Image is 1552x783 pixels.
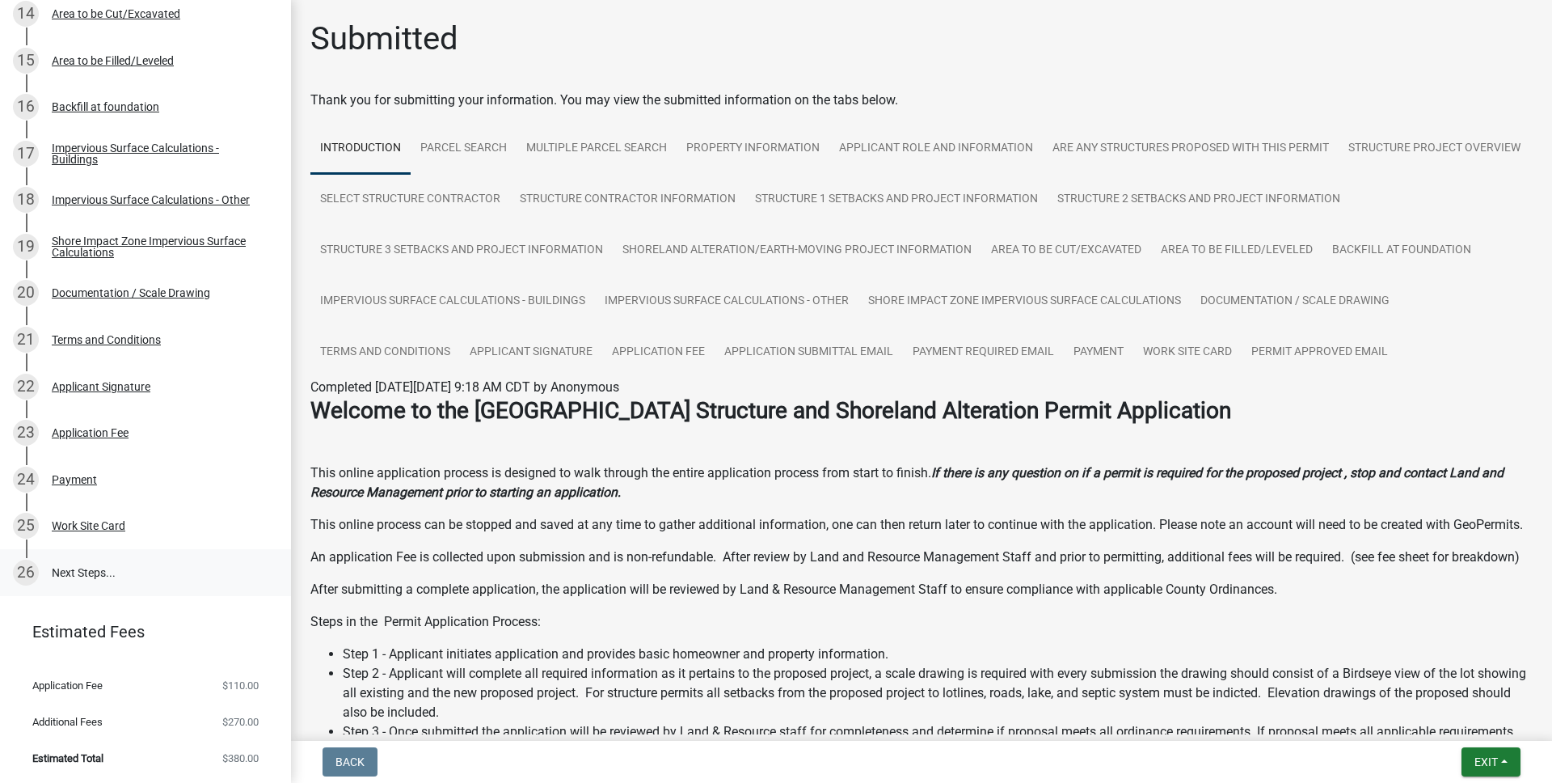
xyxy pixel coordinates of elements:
div: 24 [13,467,39,493]
span: Additional Fees [32,717,103,727]
a: Impervious Surface Calculations - Other [595,276,858,328]
a: Payment Required Email [903,327,1064,379]
p: This online process can be stopped and saved at any time to gather additional information, one ca... [310,515,1533,535]
a: Terms and Conditions [310,327,460,379]
a: Structure 1 Setbacks and project information [745,174,1048,226]
div: Backfill at foundation [52,101,159,112]
div: 16 [13,94,39,120]
p: An application Fee is collected upon submission and is non-refundable. After review by Land and R... [310,548,1533,567]
a: Documentation / Scale Drawing [1191,276,1399,328]
a: Structure Project Overview [1339,123,1530,175]
a: Estimated Fees [13,616,265,648]
div: Payment [52,474,97,485]
a: Structure Contractor Information [510,174,745,226]
div: Area to be Filled/Leveled [52,55,174,66]
a: Multiple Parcel Search [517,123,677,175]
span: Back [335,755,365,768]
strong: If there is any question on if a permit is required for the proposed project , stop and contact L... [310,465,1503,500]
p: Steps in the Permit Application Process: [310,612,1533,632]
div: 25 [13,513,39,539]
li: Step 2 - Applicant will complete all required information as it pertains to the proposed project,... [343,664,1533,722]
a: Work Site Card [1133,327,1242,379]
a: Backfill at foundation [1322,225,1481,277]
div: 15 [13,48,39,74]
a: Payment [1064,327,1133,379]
a: Permit Approved Email [1242,327,1398,379]
a: Application Fee [602,327,715,379]
a: Shoreland Alteration/Earth-Moving Project Information [613,225,981,277]
a: Structure 2 Setbacks and project information [1048,174,1350,226]
a: Area to be Cut/Excavated [981,225,1151,277]
div: Impervious Surface Calculations - Other [52,194,250,205]
span: Estimated Total [32,753,103,764]
div: 21 [13,327,39,353]
div: 20 [13,280,39,306]
div: Application Fee [52,427,129,438]
a: Applicant Role and Information [829,123,1043,175]
span: Completed [DATE][DATE] 9:18 AM CDT by Anonymous [310,379,619,395]
div: Documentation / Scale Drawing [52,287,210,298]
a: Application Submittal Email [715,327,903,379]
span: $110.00 [222,680,259,691]
p: After submitting a complete application, the application will be reviewed by Land & Resource Mana... [310,580,1533,599]
div: Terms and Conditions [52,334,161,345]
p: This online application process is designed to walk through the entire application process from s... [310,463,1533,502]
a: Select Structure Contractor [310,174,510,226]
button: Exit [1461,747,1520,777]
a: Structure 3 Setbacks and project information [310,225,613,277]
div: Thank you for submitting your information. You may view the submitted information on the tabs below. [310,91,1533,110]
div: Applicant Signature [52,381,150,392]
span: $380.00 [222,753,259,764]
button: Back [323,747,377,777]
li: Step 3 - Once submitted the application will be reviewed by Land & Resource staff for completenes... [343,722,1533,761]
div: Impervious Surface Calculations - Buildings [52,142,265,165]
li: Step 1 - Applicant initiates application and provides basic homeowner and property information. [343,645,1533,664]
h1: Submitted [310,19,458,58]
span: Application Fee [32,680,103,691]
div: 17 [13,141,39,167]
a: Are any Structures Proposed with this Permit [1043,123,1339,175]
strong: Welcome to the [GEOGRAPHIC_DATA] Structure and Shoreland Alteration Permit Application [310,397,1231,424]
div: Shore Impact Zone Impervious Surface Calculations [52,235,265,258]
a: Shore Impact Zone Impervious Surface Calculations [858,276,1191,328]
a: Property Information [677,123,829,175]
span: $270.00 [222,717,259,727]
div: 22 [13,374,39,400]
a: Area to be Filled/Leveled [1151,225,1322,277]
a: Applicant Signature [460,327,602,379]
div: 19 [13,234,39,260]
div: 18 [13,187,39,213]
div: Work Site Card [52,520,125,531]
div: 14 [13,1,39,27]
div: Area to be Cut/Excavated [52,8,180,19]
a: Impervious Surface Calculations - Buildings [310,276,595,328]
div: 23 [13,420,39,446]
span: Exit [1474,755,1498,768]
div: 26 [13,560,39,586]
a: Introduction [310,123,411,175]
a: Parcel search [411,123,517,175]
